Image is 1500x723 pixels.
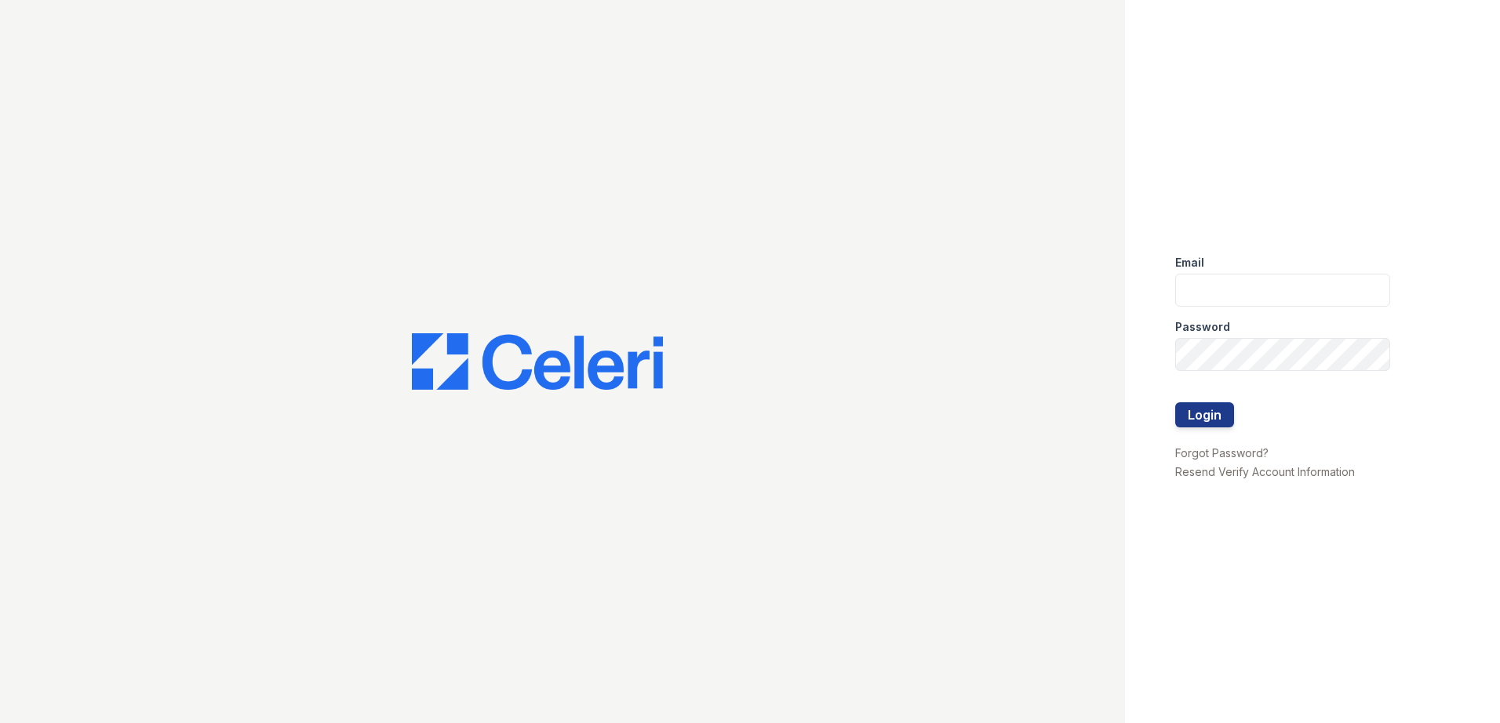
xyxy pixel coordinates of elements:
[1175,255,1204,271] label: Email
[1175,402,1234,427] button: Login
[1175,319,1230,335] label: Password
[1175,465,1355,478] a: Resend Verify Account Information
[1175,446,1269,460] a: Forgot Password?
[412,333,663,390] img: CE_Logo_Blue-a8612792a0a2168367f1c8372b55b34899dd931a85d93a1a3d3e32e68fde9ad4.png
